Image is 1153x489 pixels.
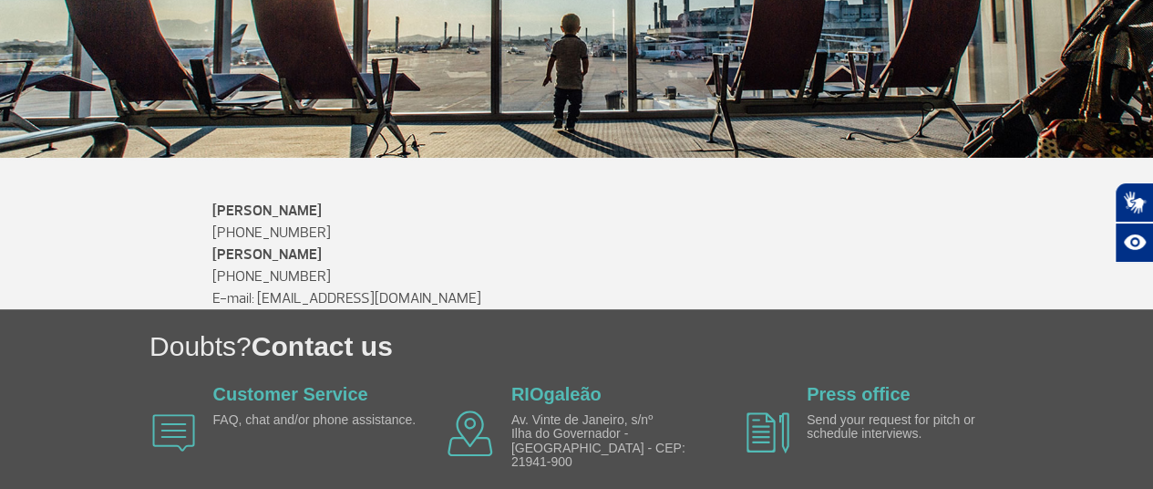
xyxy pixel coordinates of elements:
img: airplane icon [746,412,789,453]
strong: [PERSON_NAME] [212,202,322,220]
p: Send your request for pitch or schedule interviews. [807,413,1016,442]
p: [PHONE_NUMBER] [212,244,942,287]
p: Av. Vinte de Janeiro, s/nº Ilha do Governador - [GEOGRAPHIC_DATA] - CEP: 21941-900 [511,413,721,470]
button: Abrir recursos assistivos. [1115,223,1153,263]
p: FAQ, chat and/or phone assistance. [213,413,423,427]
a: Customer Service [213,384,368,404]
div: Plugin de acessibilidade da Hand Talk. [1115,182,1153,263]
span: Contact us [252,331,393,361]
strong: [PERSON_NAME] [212,245,322,264]
img: airplane icon [152,414,195,452]
a: Press office [807,384,910,404]
p: E-mail: [EMAIL_ADDRESS][DOMAIN_NAME] [212,287,942,309]
h1: Doubts? [149,328,1153,365]
p: [PHONE_NUMBER] [212,200,942,244]
img: airplane icon [448,411,493,456]
button: Abrir tradutor de língua de sinais. [1115,182,1153,223]
a: RIOgaleão [511,384,602,404]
